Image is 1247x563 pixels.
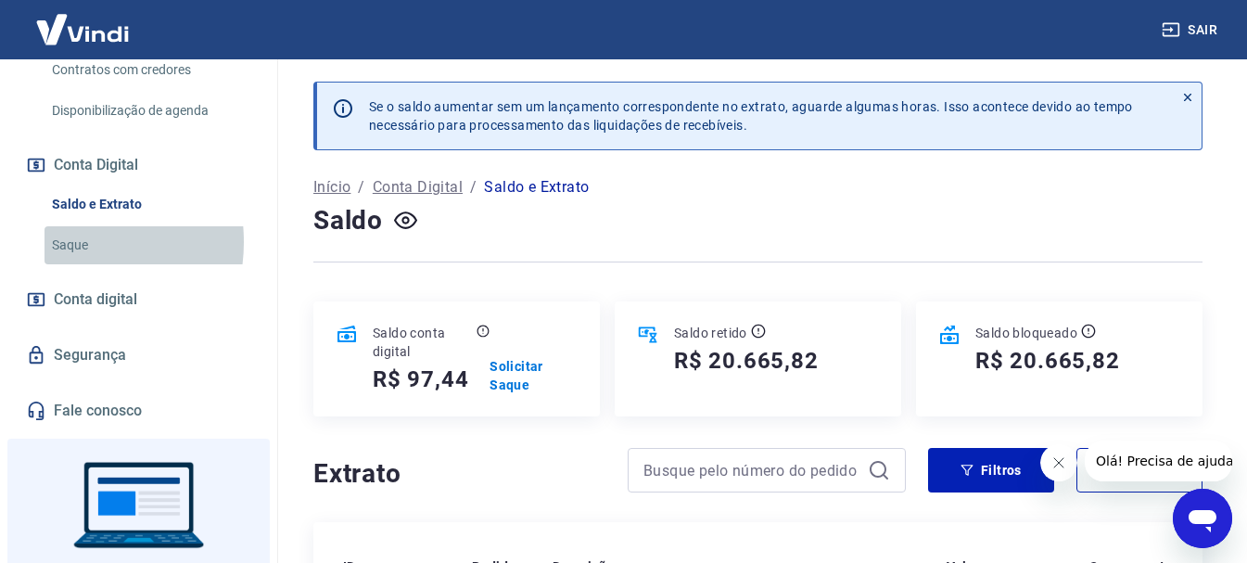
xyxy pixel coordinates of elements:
[373,324,473,361] p: Saldo conta digital
[373,365,468,394] h5: R$ 97,44
[358,176,364,198] p: /
[45,226,255,264] a: Saque
[484,176,589,198] p: Saldo e Extrato
[22,335,255,376] a: Segurança
[313,202,383,239] h4: Saldo
[11,13,156,28] span: Olá! Precisa de ajuda?
[975,324,1077,342] p: Saldo bloqueado
[928,448,1054,493] button: Filtros
[22,279,255,320] a: Conta digital
[369,97,1133,134] p: Se o saldo aumentar sem um lançamento correspondente no extrato, aguarde algumas horas. Isso acon...
[313,176,350,198] a: Início
[975,346,1120,376] h5: R$ 20.665,82
[22,390,255,431] a: Fale conosco
[45,186,255,224] a: Saldo e Extrato
[1173,489,1232,548] iframe: Botão para abrir a janela de mensagens
[313,455,605,493] h4: Extrato
[470,176,477,198] p: /
[54,287,137,313] span: Conta digital
[674,346,819,376] h5: R$ 20.665,82
[1158,13,1225,47] button: Sair
[22,145,255,186] button: Conta Digital
[1040,444,1077,481] iframe: Fechar mensagem
[22,1,143,58] img: Vindi
[45,92,255,130] a: Disponibilização de agenda
[1085,441,1232,481] iframe: Mensagem da empresa
[490,357,578,394] a: Solicitar Saque
[674,324,747,342] p: Saldo retido
[643,456,860,484] input: Busque pelo número do pedido
[45,51,255,89] a: Contratos com credores
[373,176,463,198] a: Conta Digital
